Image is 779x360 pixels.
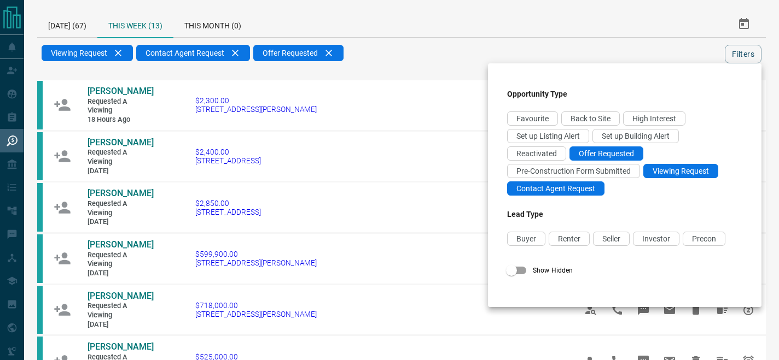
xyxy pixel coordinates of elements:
h3: Opportunity Type [507,90,742,98]
div: Renter [549,232,590,246]
div: Pre-Construction Form Submitted [507,164,640,178]
div: Precon [683,232,725,246]
h3: Lead Type [507,210,742,219]
div: Favourite [507,111,558,126]
span: Reactivated [516,149,557,158]
span: Show Hidden [533,265,573,275]
span: Investor [642,234,670,243]
span: Viewing Request [653,167,709,175]
div: Contact Agent Request [507,181,604,196]
span: Buyer [516,234,536,243]
span: Contact Agent Request [516,184,595,193]
span: Seller [602,234,620,243]
span: High Interest [632,114,676,123]
span: Precon [692,234,716,243]
span: Set up Building Alert [602,132,670,140]
div: Offer Requested [569,146,643,161]
div: Set up Listing Alert [507,129,589,143]
div: Investor [633,232,679,246]
div: Set up Building Alert [592,129,679,143]
div: Buyer [507,232,545,246]
div: Seller [593,232,630,246]
span: Back to Site [571,114,611,123]
div: Back to Site [561,111,620,126]
div: Viewing Request [643,164,718,178]
span: Renter [558,234,580,243]
div: High Interest [623,111,685,126]
span: Favourite [516,114,549,123]
span: Offer Requested [579,149,634,158]
div: Reactivated [507,146,566,161]
span: Set up Listing Alert [516,132,580,140]
span: Pre-Construction Form Submitted [516,167,631,175]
